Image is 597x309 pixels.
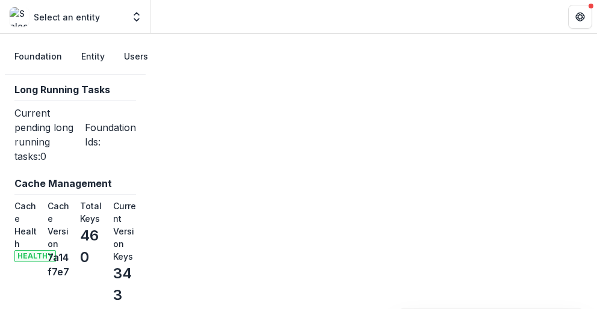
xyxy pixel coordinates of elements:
img: Select an entity [10,7,29,26]
dd: 343 [113,263,137,306]
span: healthy [14,250,56,262]
dt: Total Keys [80,200,104,225]
button: Users [114,38,158,75]
h2: Cache Management [14,178,136,189]
p: Select an entity [34,11,100,23]
p: Current pending long running tasks: 0 [14,106,80,164]
button: Foundation [5,38,72,75]
dd: 7a14f7e7 [48,250,71,279]
button: Get Help [568,5,592,29]
dd: 460 [80,225,104,268]
dt: Current Version Keys [113,200,137,263]
button: Entity [72,38,114,75]
dt: Cache Version [48,200,71,250]
h2: Long Running Tasks [14,84,136,96]
button: Open entity switcher [128,5,145,29]
dt: Cache Health [14,200,38,250]
p: Foundation Ids: [85,120,136,149]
